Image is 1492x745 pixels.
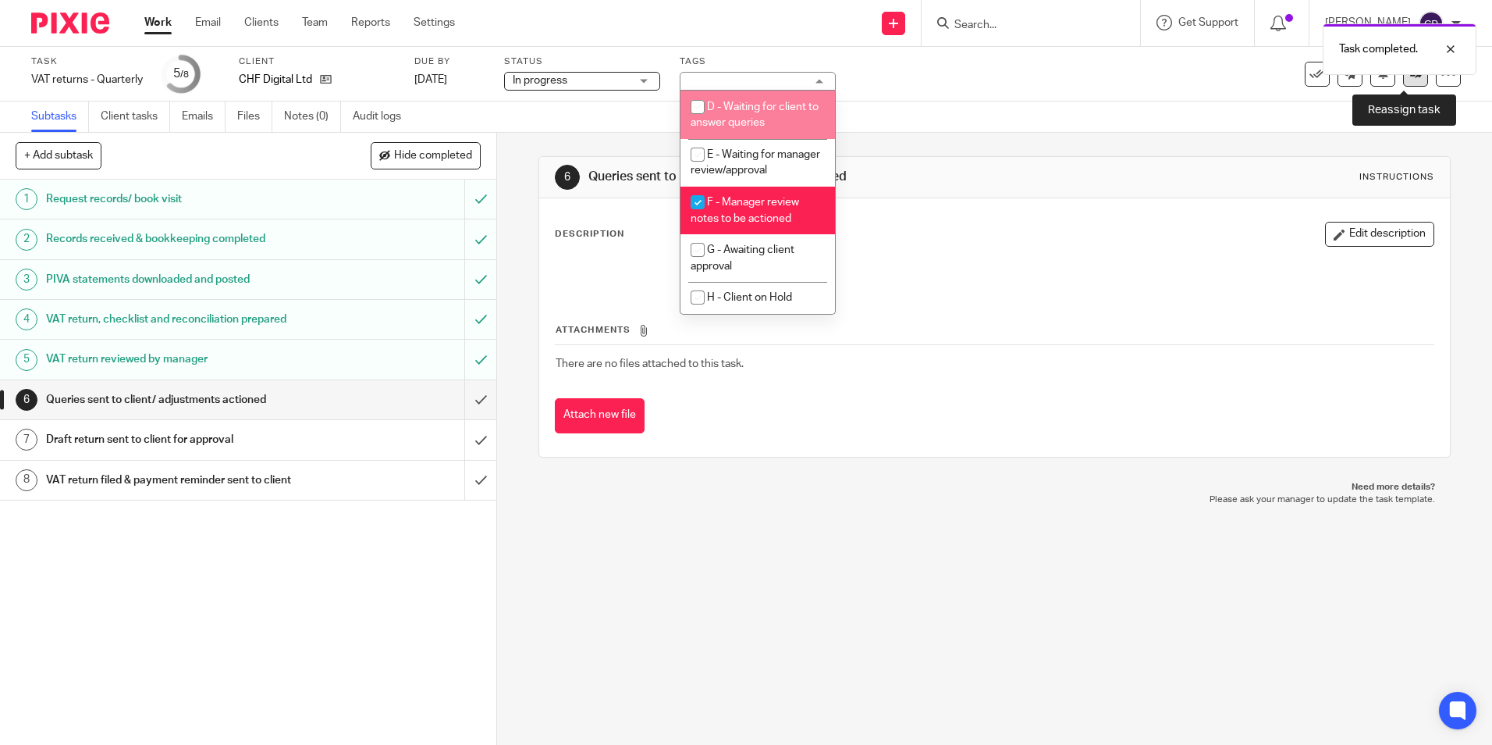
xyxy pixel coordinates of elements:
[351,15,390,30] a: Reports
[16,349,37,371] div: 5
[691,102,819,129] span: D - Waiting for client to answer queries
[588,169,1028,185] h1: Queries sent to client/ adjustments actioned
[554,494,1434,506] p: Please ask your manager to update the task template.
[691,244,794,272] span: G - Awaiting client approval
[46,227,314,251] h1: Records received & bookkeeping completed
[1325,222,1434,247] button: Edit description
[555,228,624,241] p: Description
[31,72,143,87] div: VAT returns - Quarterly
[414,15,455,30] a: Settings
[707,292,792,303] span: H - Client on Hold
[244,15,279,30] a: Clients
[353,102,413,132] a: Audit logs
[302,15,328,30] a: Team
[46,268,314,291] h1: PIVA statements downloaded and posted
[101,102,170,132] a: Client tasks
[16,269,37,291] div: 3
[195,15,221,30] a: Email
[554,481,1434,494] p: Need more details?
[414,55,485,68] label: Due by
[16,308,37,330] div: 4
[555,165,580,190] div: 6
[394,150,472,162] span: Hide completed
[555,398,645,433] button: Attach new file
[16,188,37,210] div: 1
[173,65,189,83] div: 5
[239,72,312,87] p: CHF Digital Ltd
[556,326,631,334] span: Attachments
[237,102,272,132] a: Files
[46,469,314,492] h1: VAT return filed & payment reminder sent to client
[16,389,37,411] div: 6
[31,102,89,132] a: Subtasks
[46,308,314,331] h1: VAT return, checklist and reconciliation prepared
[1419,11,1444,36] img: svg%3E
[1339,41,1418,57] p: Task completed.
[182,102,226,132] a: Emails
[46,388,314,412] h1: Queries sent to client/ adjustments actioned
[680,55,836,68] label: Tags
[46,187,314,211] h1: Request records/ book visit
[16,469,37,491] div: 8
[16,429,37,451] div: 7
[691,149,820,176] span: E - Waiting for manager review/approval
[46,428,314,451] h1: Draft return sent to client for approval
[691,197,799,224] span: F - Manager review notes to be actioned
[144,15,172,30] a: Work
[180,70,189,79] small: /8
[414,74,447,85] span: [DATE]
[239,55,395,68] label: Client
[1359,171,1434,184] div: Instructions
[284,102,341,132] a: Notes (0)
[371,142,481,169] button: Hide completed
[556,358,744,369] span: There are no files attached to this task.
[31,55,143,68] label: Task
[504,55,660,68] label: Status
[31,12,109,34] img: Pixie
[513,75,567,86] span: In progress
[16,229,37,251] div: 2
[46,348,314,371] h1: VAT return reviewed by manager
[16,142,101,169] button: + Add subtask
